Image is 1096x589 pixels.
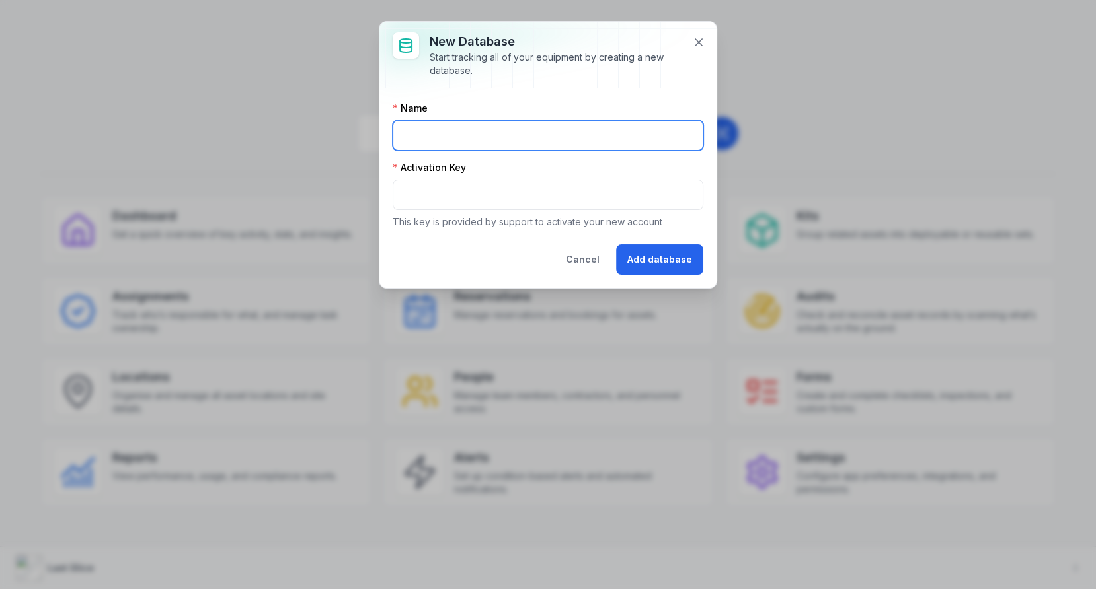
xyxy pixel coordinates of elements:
h3: New database [430,32,682,51]
label: Name [393,102,428,115]
div: Start tracking all of your equipment by creating a new database. [430,51,682,77]
p: This key is provided by support to activate your new account [393,215,703,228]
button: Cancel [555,244,611,275]
button: Add database [616,244,703,275]
label: Activation Key [393,161,466,174]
